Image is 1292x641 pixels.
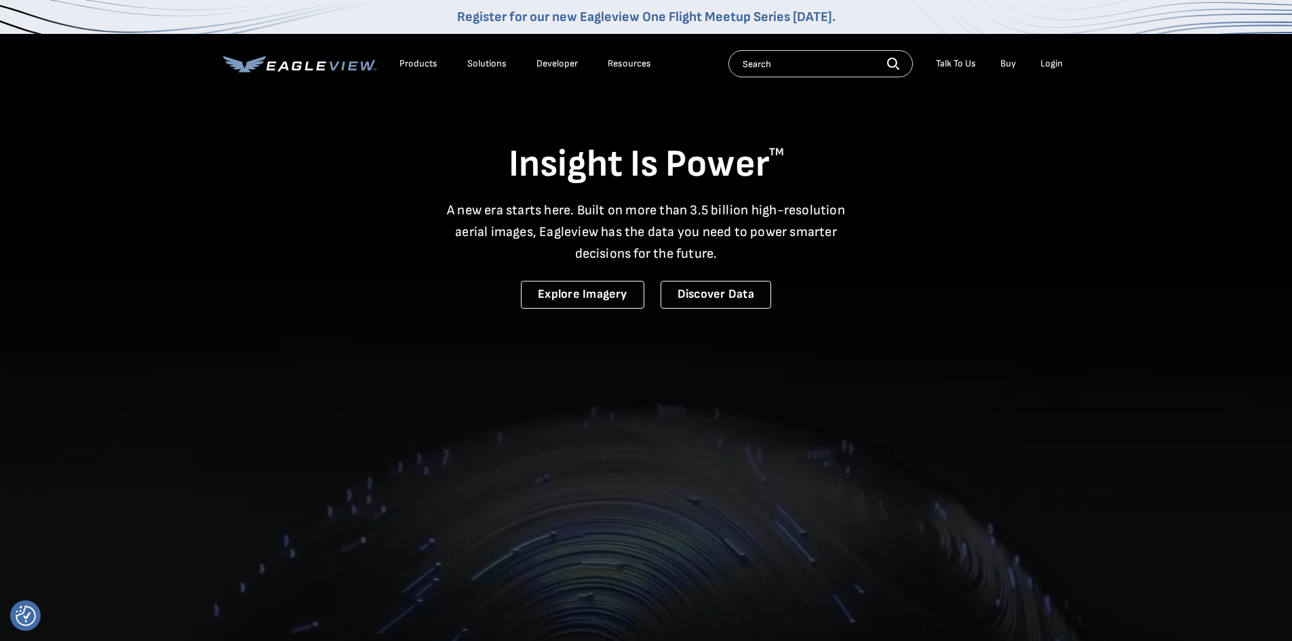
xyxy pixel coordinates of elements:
[728,50,913,77] input: Search
[223,141,1070,189] h1: Insight Is Power
[661,281,771,309] a: Discover Data
[16,606,36,626] img: Revisit consent button
[608,58,651,70] div: Resources
[16,606,36,626] button: Consent Preferences
[769,146,784,159] sup: TM
[936,58,976,70] div: Talk To Us
[467,58,507,70] div: Solutions
[1000,58,1016,70] a: Buy
[399,58,437,70] div: Products
[1040,58,1063,70] div: Login
[521,281,644,309] a: Explore Imagery
[536,58,578,70] a: Developer
[439,199,854,265] p: A new era starts here. Built on more than 3.5 billion high-resolution aerial images, Eagleview ha...
[457,9,836,25] a: Register for our new Eagleview One Flight Meetup Series [DATE].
